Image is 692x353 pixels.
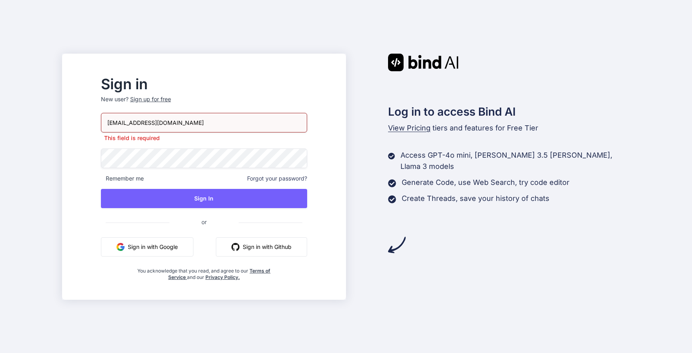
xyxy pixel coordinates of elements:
div: Sign up for free [130,95,171,103]
h2: Log in to access Bind AI [388,103,630,120]
input: Login or Email [101,113,307,132]
button: Sign in with Github [216,237,307,257]
span: or [169,212,239,232]
p: Generate Code, use Web Search, try code editor [402,177,569,188]
a: Privacy Policy. [205,274,240,280]
div: You acknowledge that you read, and agree to our and our [135,263,273,281]
p: This field is required [101,134,307,142]
img: Bind AI logo [388,54,459,71]
p: Create Threads, save your history of chats [402,193,549,204]
button: Sign In [101,189,307,208]
span: Remember me [101,174,144,183]
a: Terms of Service [168,268,271,280]
p: Access GPT-4o mini, [PERSON_NAME] 3.5 [PERSON_NAME], Llama 3 models [400,150,630,172]
img: google [117,243,125,251]
span: View Pricing [388,124,430,132]
img: github [231,243,239,251]
p: New user? [101,95,307,113]
h2: Sign in [101,78,307,90]
img: arrow [388,236,406,254]
button: Sign in with Google [101,237,193,257]
span: Forgot your password? [247,174,307,183]
p: tiers and features for Free Tier [388,122,630,134]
